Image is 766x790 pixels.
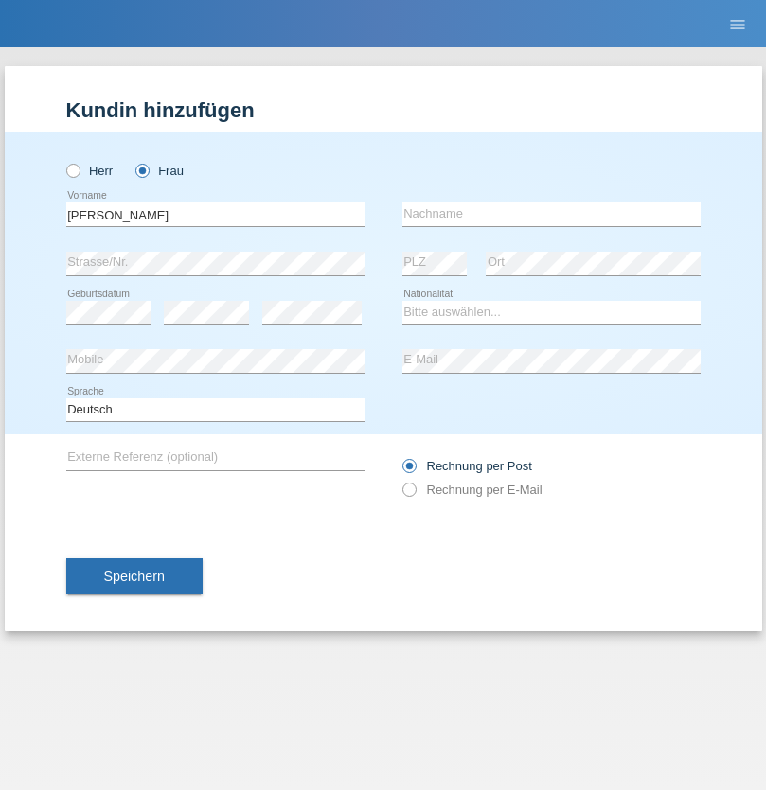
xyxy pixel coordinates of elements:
[104,569,165,584] span: Speichern
[402,459,532,473] label: Rechnung per Post
[66,164,79,176] input: Herr
[402,483,543,497] label: Rechnung per E-Mail
[66,558,203,594] button: Speichern
[135,164,184,178] label: Frau
[719,18,757,29] a: menu
[402,459,415,483] input: Rechnung per Post
[66,164,114,178] label: Herr
[402,483,415,506] input: Rechnung per E-Mail
[728,15,747,34] i: menu
[135,164,148,176] input: Frau
[66,98,701,122] h1: Kundin hinzufügen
